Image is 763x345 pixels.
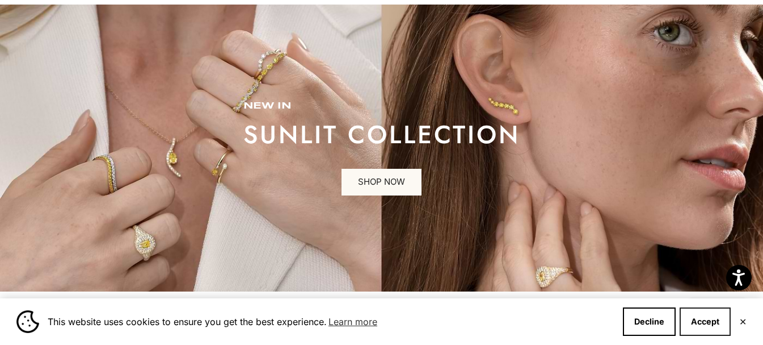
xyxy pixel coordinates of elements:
[680,307,731,336] button: Accept
[16,310,39,333] img: Cookie banner
[327,313,379,330] a: Learn more
[243,123,520,146] p: sunlit collection
[739,318,747,325] button: Close
[243,101,520,112] p: new in
[48,313,614,330] span: This website uses cookies to ensure you get the best experience.
[623,307,676,336] button: Decline
[342,169,421,196] a: SHOP NOW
